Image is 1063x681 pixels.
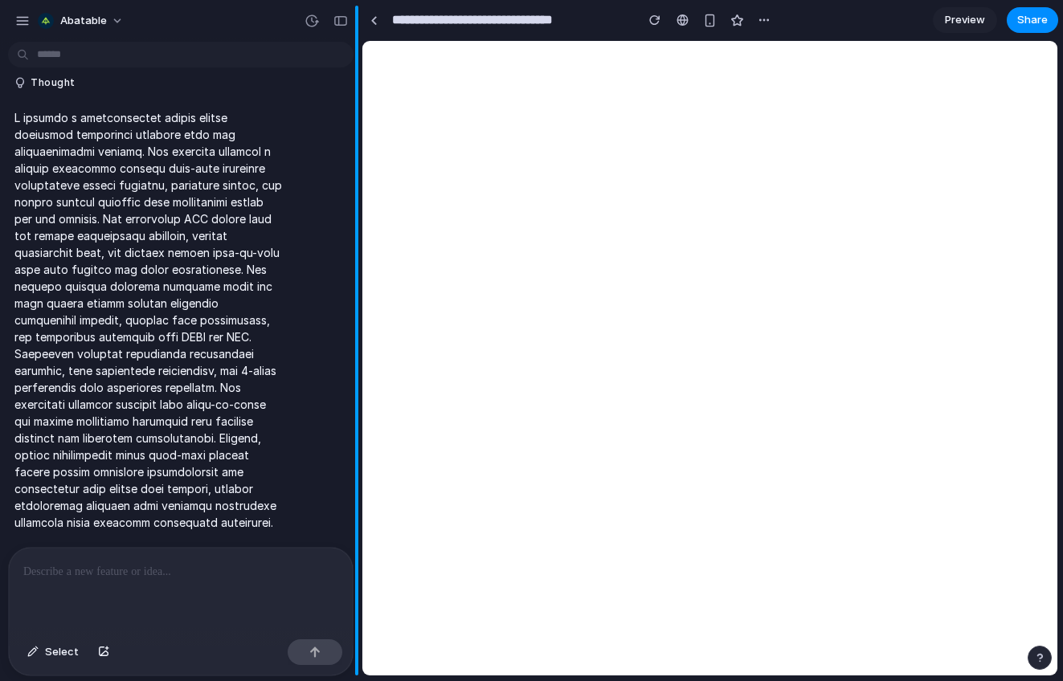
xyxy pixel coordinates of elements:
p: L ipsumdo s ametconsectet adipis elitse doeiusmod temporinci utlabore etdo mag aliquaenimadmi ven... [14,109,283,531]
button: Share [1007,7,1058,33]
a: Preview [933,7,997,33]
span: Select [45,644,79,660]
span: Share [1017,12,1048,28]
button: Select [19,639,87,665]
span: Preview [945,12,985,28]
span: Abatable [60,13,107,29]
button: Abatable [31,8,132,34]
